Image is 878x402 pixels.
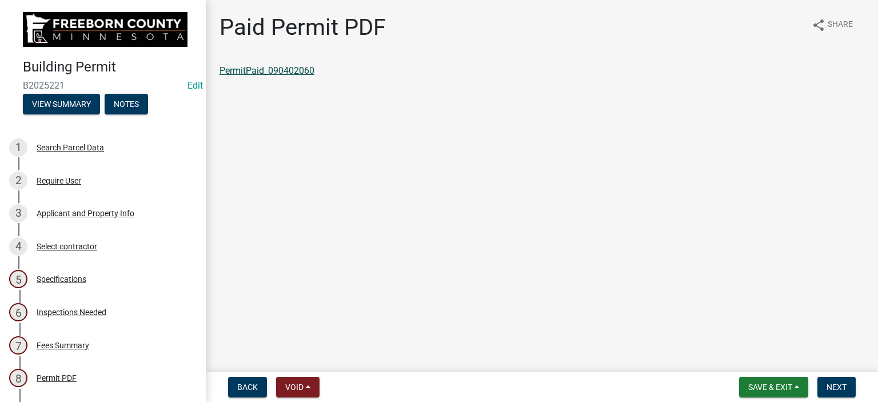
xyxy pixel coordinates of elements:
[827,383,847,392] span: Next
[23,80,183,91] span: B2025221
[9,204,27,222] div: 3
[23,100,100,109] wm-modal-confirm: Summary
[817,377,856,397] button: Next
[9,336,27,355] div: 7
[748,383,792,392] span: Save & Exit
[276,377,320,397] button: Void
[9,237,27,256] div: 4
[37,275,86,283] div: Specifications
[23,12,187,47] img: Freeborn County, Minnesota
[105,100,148,109] wm-modal-confirm: Notes
[37,209,134,217] div: Applicant and Property Info
[37,177,81,185] div: Require User
[37,341,89,349] div: Fees Summary
[237,383,258,392] span: Back
[23,94,100,114] button: View Summary
[9,270,27,288] div: 5
[105,94,148,114] button: Notes
[9,369,27,387] div: 8
[37,308,106,316] div: Inspections Needed
[812,18,825,32] i: share
[739,377,808,397] button: Save & Exit
[9,172,27,190] div: 2
[37,144,104,152] div: Search Parcel Data
[228,377,267,397] button: Back
[37,374,77,382] div: Permit PDF
[219,65,314,76] a: PermitPaid_090402060
[285,383,304,392] span: Void
[9,303,27,321] div: 6
[9,138,27,157] div: 1
[187,80,203,91] wm-modal-confirm: Edit Application Number
[803,14,862,36] button: shareShare
[37,242,97,250] div: Select contractor
[828,18,853,32] span: Share
[23,59,197,75] h4: Building Permit
[187,80,203,91] a: Edit
[219,14,386,41] h1: Paid Permit PDF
